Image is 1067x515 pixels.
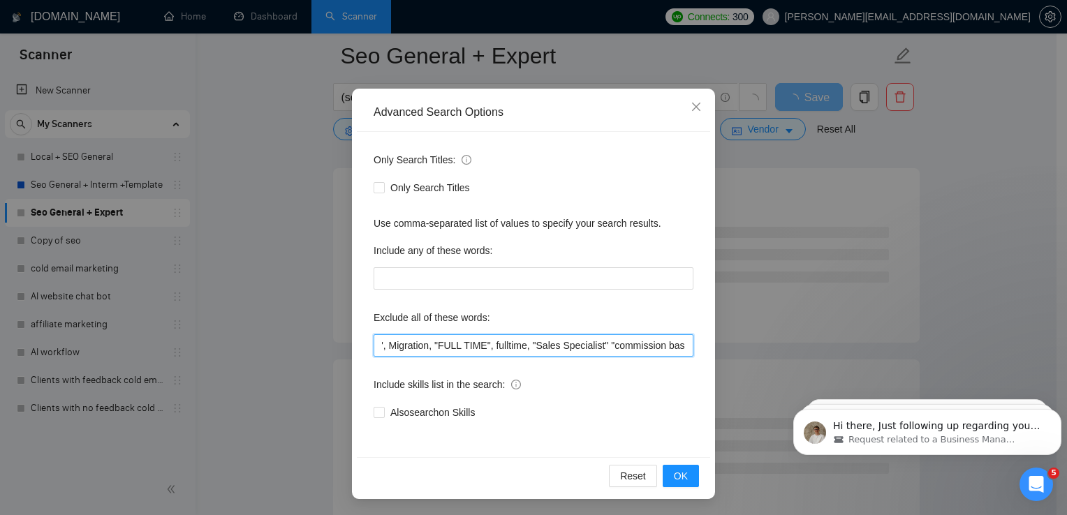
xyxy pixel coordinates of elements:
[374,152,471,167] span: Only Search Titles:
[674,468,688,484] span: OK
[1048,468,1059,479] span: 5
[511,380,521,389] span: info-circle
[609,465,657,487] button: Reset
[374,105,693,120] div: Advanced Search Options
[374,216,693,231] div: Use comma-separated list of values to specify your search results.
[1020,468,1053,501] iframe: Intercom live chat
[462,155,471,165] span: info-circle
[374,239,492,262] label: Include any of these words:
[61,54,230,66] span: Request related to a Business Manager
[691,101,702,112] span: close
[374,306,490,329] label: Exclude all of these words:
[663,465,699,487] button: OK
[788,380,1067,477] iframe: Intercom notifications message
[374,377,521,392] span: Include skills list in the search:
[385,405,480,420] span: Also search on Skills
[620,468,646,484] span: Reset
[45,40,256,121] span: Hi there, Just following up regarding your recent request. Is there anything else we can assist y...
[385,180,476,195] span: Only Search Titles
[677,89,715,126] button: Close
